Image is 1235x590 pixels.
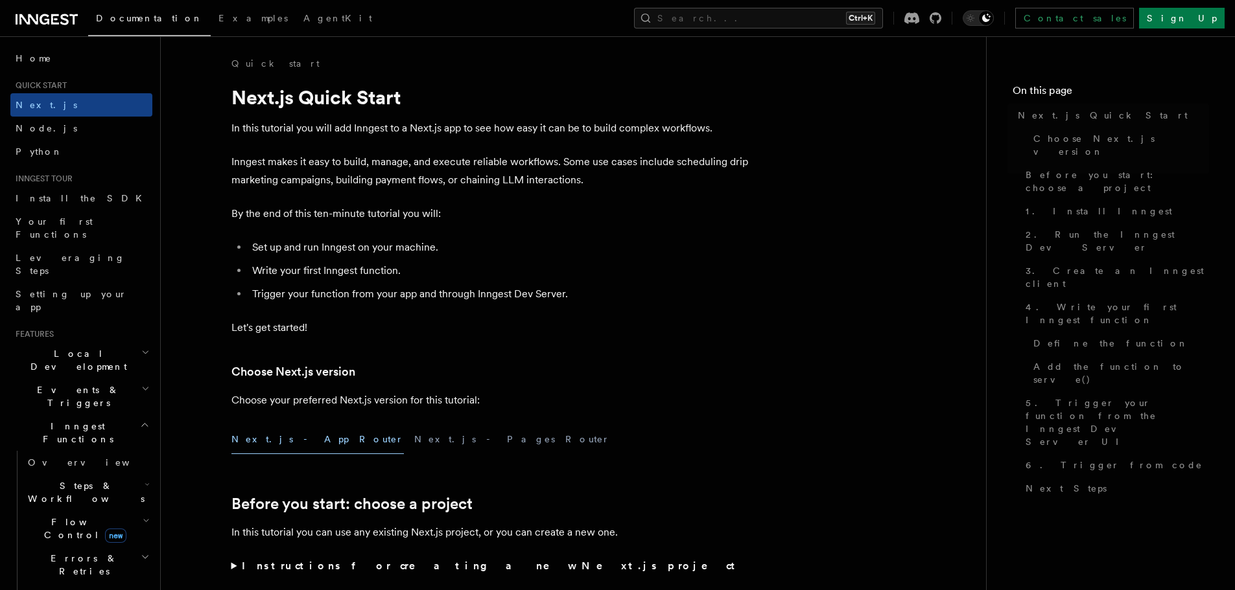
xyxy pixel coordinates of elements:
[10,187,152,210] a: Install the SDK
[1028,355,1209,391] a: Add the function to serve()
[1013,104,1209,127] a: Next.js Quick Start
[231,523,750,541] p: In this tutorial you can use any existing Next.js project, or you can create a new one.
[10,378,152,414] button: Events & Triggers
[1018,109,1188,122] span: Next.js Quick Start
[16,146,63,157] span: Python
[231,425,404,454] button: Next.js - App Router
[1026,396,1209,448] span: 5. Trigger your function from the Inngest Dev Server UI
[10,329,54,339] span: Features
[1026,264,1209,290] span: 3. Create an Inngest client
[10,383,141,409] span: Events & Triggers
[16,216,93,240] span: Your first Functions
[1020,453,1209,477] a: 6. Trigger from code
[248,262,750,280] li: Write your first Inngest function.
[23,516,143,541] span: Flow Control
[1013,83,1209,104] h4: On this page
[1020,295,1209,332] a: 4. Write your first Inngest function
[16,193,150,203] span: Install the SDK
[10,342,152,378] button: Local Development
[1020,477,1209,500] a: Next Steps
[1026,205,1172,218] span: 1. Install Inngest
[1139,8,1225,28] a: Sign Up
[1026,482,1107,495] span: Next Steps
[231,205,750,223] p: By the end of this ten-minute tutorial you will:
[23,510,152,547] button: Flow Controlnew
[231,85,750,109] h1: Next.js Quick Start
[23,552,141,578] span: Errors & Retries
[1033,360,1209,386] span: Add the function to serve()
[1020,391,1209,453] a: 5. Trigger your function from the Inngest Dev Server UI
[10,80,67,91] span: Quick start
[963,10,994,26] button: Toggle dark mode
[23,474,152,510] button: Steps & Workflows
[10,210,152,246] a: Your first Functions
[10,140,152,163] a: Python
[218,13,288,23] span: Examples
[1015,8,1134,28] a: Contact sales
[10,93,152,117] a: Next.js
[634,8,883,28] button: Search...Ctrl+K
[1026,301,1209,326] span: 4. Write your first Inngest function
[10,347,141,373] span: Local Development
[10,414,152,451] button: Inngest Functions
[231,363,355,381] a: Choose Next.js version
[23,479,145,505] span: Steps & Workflows
[1020,163,1209,199] a: Before you start: choose a project
[1028,127,1209,163] a: Choose Next.js version
[1026,168,1209,194] span: Before you start: choose a project
[16,100,77,110] span: Next.js
[16,253,125,276] span: Leveraging Steps
[23,547,152,583] button: Errors & Retries
[231,119,750,137] p: In this tutorial you will add Inngest to a Next.js app to see how easy it can be to build complex...
[16,123,77,133] span: Node.js
[10,174,73,184] span: Inngest tour
[231,153,750,189] p: Inngest makes it easy to build, manage, and execute reliable workflows. Some use cases include sc...
[96,13,203,23] span: Documentation
[231,557,750,575] summary: Instructions for creating a new Next.js project
[242,560,740,572] strong: Instructions for creating a new Next.js project
[105,528,126,543] span: new
[1020,223,1209,259] a: 2. Run the Inngest Dev Server
[231,57,320,70] a: Quick start
[1033,132,1209,158] span: Choose Next.js version
[1033,337,1188,350] span: Define the function
[16,52,52,65] span: Home
[10,420,140,446] span: Inngest Functions
[10,246,152,282] a: Leveraging Steps
[23,451,152,474] a: Overview
[16,289,127,312] span: Setting up your app
[28,457,161,468] span: Overview
[211,4,296,35] a: Examples
[10,282,152,319] a: Setting up your app
[414,425,610,454] button: Next.js - Pages Router
[846,12,875,25] kbd: Ctrl+K
[231,319,750,337] p: Let's get started!
[1026,228,1209,254] span: 2. Run the Inngest Dev Server
[1028,332,1209,355] a: Define the function
[1020,259,1209,295] a: 3. Create an Inngest client
[231,391,750,409] p: Choose your preferred Next.js version for this tutorial:
[296,4,380,35] a: AgentKit
[231,495,473,513] a: Before you start: choose a project
[303,13,372,23] span: AgentKit
[248,238,750,256] li: Set up and run Inngest on your machine.
[248,285,750,303] li: Trigger your function from your app and through Inngest Dev Server.
[88,4,211,36] a: Documentation
[10,47,152,70] a: Home
[1026,459,1203,471] span: 6. Trigger from code
[10,117,152,140] a: Node.js
[1020,199,1209,223] a: 1. Install Inngest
